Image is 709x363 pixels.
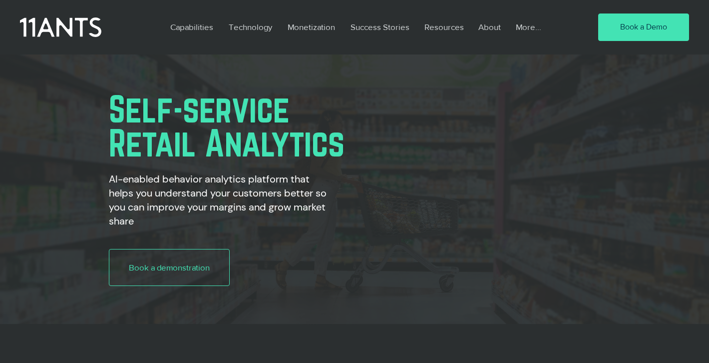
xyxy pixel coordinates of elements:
[346,15,414,38] p: Success Stories
[163,15,221,38] a: Capabilities
[109,249,230,286] a: Book a demonstration
[109,122,345,163] span: Retail Analytics
[598,13,689,41] a: Book a Demo
[109,88,290,129] span: Self-service
[221,15,280,38] a: Technology
[473,15,506,38] p: About
[419,15,469,38] p: Resources
[109,172,327,228] h2: AI-enabled behavior analytics platform that helps you understand your customers better so you can...
[163,15,569,38] nav: Site
[280,15,343,38] a: Monetization
[165,15,218,38] p: Capabilities
[620,21,667,32] span: Book a Demo
[224,15,277,38] p: Technology
[417,15,471,38] a: Resources
[283,15,340,38] p: Monetization
[471,15,508,38] a: About
[129,261,210,273] span: Book a demonstration
[511,15,546,38] p: More...
[343,15,417,38] a: Success Stories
